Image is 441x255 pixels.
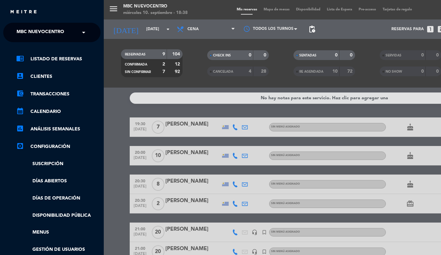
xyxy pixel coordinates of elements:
a: assessmentANÁLISIS SEMANALES [16,125,101,133]
i: chrome_reader_mode [16,55,24,62]
a: account_balance_walletTransacciones [16,90,101,98]
a: Días abiertos [16,177,101,185]
i: settings_applications [16,142,24,150]
a: Configuración [16,143,101,151]
a: Suscripción [16,160,101,168]
a: Días de Operación [16,195,101,202]
i: account_box [16,72,24,80]
img: MEITRE [10,10,37,15]
span: pending_actions [308,25,316,33]
i: assessment [16,125,24,132]
a: Menus [16,229,101,236]
a: calendar_monthCalendario [16,108,101,115]
i: account_balance_wallet [16,90,24,97]
span: MBC Nuevocentro [17,26,64,39]
a: Disponibilidad pública [16,212,101,219]
a: Gestión de usuarios [16,246,101,253]
i: calendar_month [16,107,24,115]
a: account_boxClientes [16,73,101,80]
a: chrome_reader_modeListado de Reservas [16,55,101,63]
